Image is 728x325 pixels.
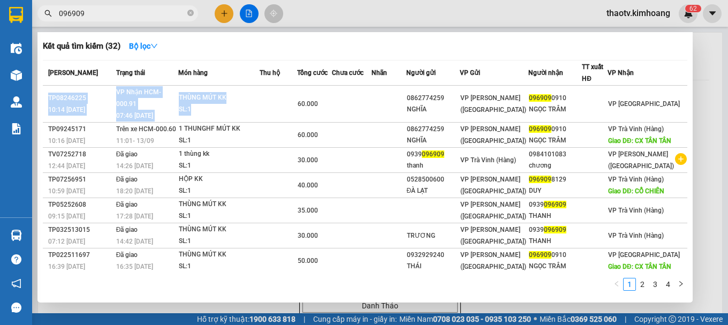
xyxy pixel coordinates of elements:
span: 40.000 [298,182,318,189]
span: Đã giao [116,176,138,183]
span: VP [PERSON_NAME] (Hàng) - [4,21,133,41]
div: TP032513015 [48,224,113,236]
span: Thu hộ [260,69,280,77]
div: 0910 [529,93,582,104]
span: Người nhận [528,69,563,77]
div: THÙNG MÚT KK [179,199,259,210]
li: 2 [636,278,649,291]
span: close-circle [187,9,194,19]
div: NGỌC TRÂM [529,261,582,272]
span: 096909 [529,251,551,259]
h3: Kết quả tìm kiếm ( 32 ) [43,41,120,52]
span: 35.000 [298,207,318,214]
button: Bộ lọcdown [120,37,166,55]
div: thanh [407,160,460,171]
span: 0944800290 - [4,68,85,78]
div: 8129 [529,174,582,185]
span: right [678,281,684,287]
button: right [674,278,687,291]
span: Đã giao [116,201,138,208]
span: VP [PERSON_NAME] ([GEOGRAPHIC_DATA]) [460,226,526,245]
div: 1 THUNGHF MÚT KK [179,123,259,135]
span: Tổng cước [297,69,328,77]
img: solution-icon [11,123,22,134]
div: TRƯƠNG [407,230,460,241]
a: 2 [636,278,648,290]
span: 096909 [529,94,551,102]
span: 14:26 [DATE] [116,162,153,170]
div: NGỌC TRÂM [529,104,582,115]
span: Nhãn [371,69,387,77]
span: 10:14 [DATE] [48,106,85,114]
span: Chưa cước [332,69,363,77]
div: SL: 1 [179,210,259,222]
span: Giao DĐ: CX TÂN TÂN [608,137,671,145]
div: SL: 1 [179,135,259,147]
span: Đã giao [116,150,138,158]
span: 14:42 [DATE] [116,238,153,245]
span: 30.000 [298,232,318,239]
img: logo-vxr [9,7,23,23]
span: VP Trà Vinh (Hàng) [608,232,664,239]
div: 0984101083 [529,149,582,160]
span: 10:59 [DATE] [48,187,85,195]
div: THÙNG MÚT KK [179,92,259,104]
div: 0528500600 [407,174,460,185]
span: 18:20 [DATE] [116,187,153,195]
div: SL: 1 [179,104,259,116]
span: thúy vy [57,68,85,78]
span: 096909 [544,201,566,208]
span: VP Trà Vinh (Hàng) [608,176,664,183]
span: GIAO: [4,80,26,90]
span: VP [PERSON_NAME] ([GEOGRAPHIC_DATA]) [460,251,526,270]
div: DUY [529,185,582,196]
div: TP07256951 [48,174,113,185]
span: TT xuất HĐ [582,63,603,82]
strong: BIÊN NHẬN GỬI HÀNG [36,6,124,16]
div: SL: 1 [179,160,259,172]
span: 096909 [529,176,551,183]
li: 4 [662,278,674,291]
span: Trạng thái [116,69,145,77]
div: THÙNG MÚT KK [179,224,259,236]
img: warehouse-icon [11,43,22,54]
span: 60.000 [298,131,318,139]
span: VP Trà Vinh (Hàng) [608,207,664,214]
span: Giao DĐ: CX TÂN TÂN [608,263,671,270]
div: 0910 [529,250,582,261]
span: 07:12 [DATE] [48,238,85,245]
div: ĐÀ LẠT [407,185,460,196]
span: Đã giao [116,226,138,233]
span: VP [PERSON_NAME] ([GEOGRAPHIC_DATA]) [460,176,526,195]
span: Giao DĐ: CỔ CHIÊN [608,187,664,195]
span: VP Gửi [460,69,480,77]
span: VP [PERSON_NAME] ([GEOGRAPHIC_DATA]) [4,46,108,66]
span: VP Nhận HCM-000.91 [116,88,161,108]
div: SL: 1 [179,185,259,197]
div: 0932929240 [407,250,460,261]
span: 17:28 [DATE] [116,213,153,220]
div: TP08246225 [48,93,113,104]
div: 0910 [529,124,582,135]
span: 11:01 - 13/09 [116,137,154,145]
li: Next Page [674,278,687,291]
span: search [44,10,52,17]
div: THANH [529,210,582,222]
img: warehouse-icon [11,70,22,81]
strong: Bộ lọc [129,42,158,50]
span: [PERSON_NAME] [48,69,98,77]
span: VP [PERSON_NAME] ([GEOGRAPHIC_DATA]) [460,201,526,220]
img: warehouse-icon [11,230,22,241]
li: Previous Page [610,278,623,291]
span: Món hàng [178,69,208,77]
span: left [613,281,620,287]
a: 1 [624,278,635,290]
span: [PERSON_NAME] [4,31,69,41]
li: 3 [649,278,662,291]
span: VP Trà Vinh (Hàng) [460,156,516,164]
input: Tìm tên, số ĐT hoặc mã đơn [59,7,185,19]
div: THANH [529,236,582,247]
div: SL: 1 [179,236,259,247]
span: 16:39 [DATE] [48,263,85,270]
span: VP [PERSON_NAME] ([GEOGRAPHIC_DATA]) [460,125,526,145]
